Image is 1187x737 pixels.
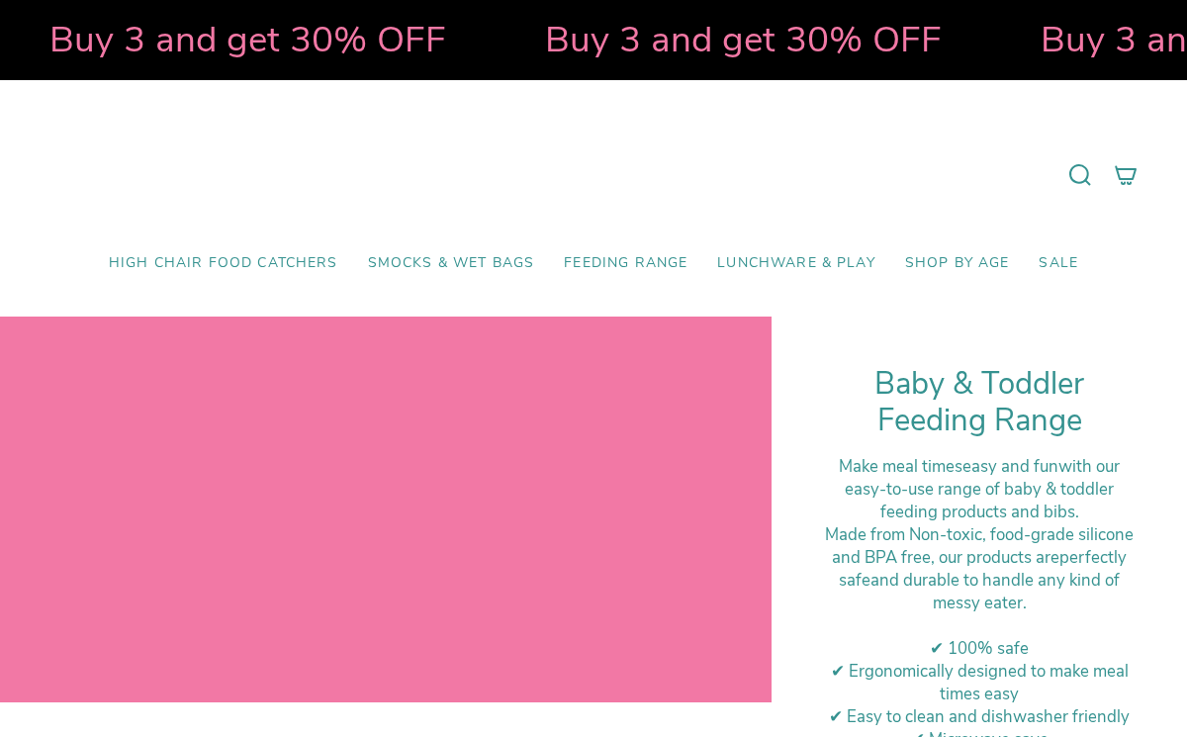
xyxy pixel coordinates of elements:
[94,240,353,287] a: High Chair Food Catchers
[962,455,1058,478] strong: easy and fun
[109,255,338,272] span: High Chair Food Catchers
[1039,255,1078,272] span: SALE
[832,523,1134,614] span: ade from Non-toxic, food-grade silicone and BPA free, our products are and durable to handle any ...
[37,15,433,64] strong: Buy 3 and get 30% OFF
[821,637,1138,660] div: ✔ 100% safe
[532,15,929,64] strong: Buy 3 and get 30% OFF
[821,366,1138,440] h1: Baby & Toddler Feeding Range
[549,240,702,287] a: Feeding Range
[821,705,1138,728] div: ✔ Easy to clean and dishwasher friendly
[717,255,874,272] span: Lunchware & Play
[821,660,1138,705] div: ✔ Ergonomically designed to make meal times easy
[890,240,1025,287] a: Shop by Age
[564,255,687,272] span: Feeding Range
[353,240,550,287] a: Smocks & Wet Bags
[821,523,1138,614] div: M
[839,546,1127,592] strong: perfectly safe
[1024,240,1093,287] a: SALE
[702,240,889,287] a: Lunchware & Play
[821,455,1138,523] div: Make meal times with our easy-to-use range of baby & toddler feeding products and bibs.
[905,255,1010,272] span: Shop by Age
[423,110,765,240] a: Mumma’s Little Helpers
[368,255,535,272] span: Smocks & Wet Bags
